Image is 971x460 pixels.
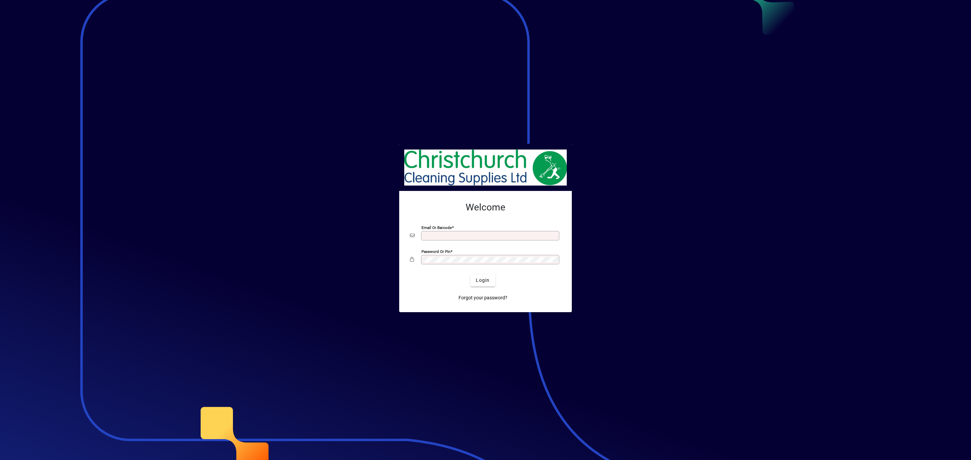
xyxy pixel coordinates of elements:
[410,202,561,213] h2: Welcome
[476,277,490,284] span: Login
[456,292,510,304] a: Forgot your password?
[459,294,507,301] span: Forgot your password?
[421,249,450,254] mat-label: Password or Pin
[421,225,452,230] mat-label: Email or Barcode
[470,274,495,287] button: Login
